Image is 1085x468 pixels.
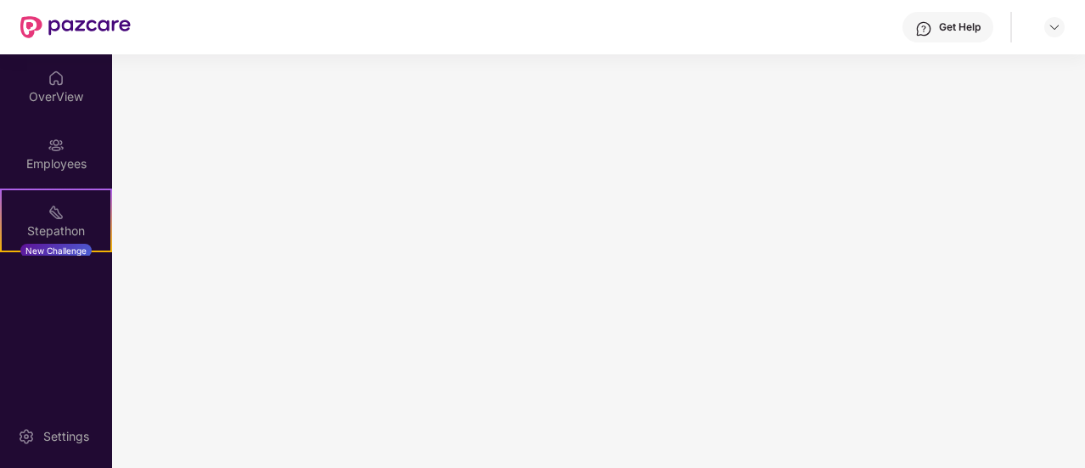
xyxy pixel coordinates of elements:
[20,16,131,38] img: New Pazcare Logo
[1048,20,1061,34] img: svg+xml;base64,PHN2ZyBpZD0iRHJvcGRvd24tMzJ4MzIiIHhtbG5zPSJodHRwOi8vd3d3LnczLm9yZy8yMDAwL3N2ZyIgd2...
[48,70,65,87] img: svg+xml;base64,PHN2ZyBpZD0iSG9tZSIgeG1sbnM9Imh0dHA6Ly93d3cudzMub3JnLzIwMDAvc3ZnIiB3aWR0aD0iMjAiIG...
[48,204,65,221] img: svg+xml;base64,PHN2ZyB4bWxucz0iaHR0cDovL3d3dy53My5vcmcvMjAwMC9zdmciIHdpZHRoPSIyMSIgaGVpZ2h0PSIyMC...
[20,244,92,257] div: New Challenge
[2,223,110,240] div: Stepathon
[38,428,94,445] div: Settings
[939,20,981,34] div: Get Help
[48,137,65,154] img: svg+xml;base64,PHN2ZyBpZD0iRW1wbG95ZWVzIiB4bWxucz0iaHR0cDovL3d3dy53My5vcmcvMjAwMC9zdmciIHdpZHRoPS...
[915,20,932,37] img: svg+xml;base64,PHN2ZyBpZD0iSGVscC0zMngzMiIgeG1sbnM9Imh0dHA6Ly93d3cudzMub3JnLzIwMDAvc3ZnIiB3aWR0aD...
[18,428,35,445] img: svg+xml;base64,PHN2ZyBpZD0iU2V0dGluZy0yMHgyMCIgeG1sbnM9Imh0dHA6Ly93d3cudzMub3JnLzIwMDAvc3ZnIiB3aW...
